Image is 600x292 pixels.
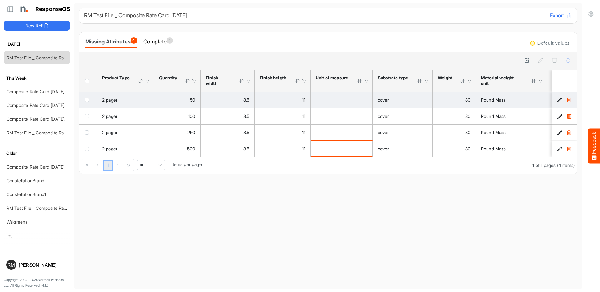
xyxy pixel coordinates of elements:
button: Edit [557,113,563,119]
div: Pager Container [79,157,577,174]
span: 80 [465,146,471,151]
div: Filter Icon [424,78,429,84]
td: 11 is template cell Column Header httpsnorthellcomontologiesmapping-rulesmeasurementhasfinishsize... [255,124,311,141]
div: Go to next page [113,159,123,171]
td: 100 is template cell Column Header httpsnorthellcomontologiesmapping-rulesorderhasquantity [154,108,201,124]
button: Edit [557,146,563,152]
p: Copyright 2004 - 2025 Northell Partners Ltd. All Rights Reserved. v 1.1.0 [4,277,70,288]
td: Pound Mass is template cell Column Header httpsnorthellcomontologiesmapping-rulesmaterialhasmater... [476,141,547,157]
td: 250 is template cell Column Header httpsnorthellcomontologiesmapping-rulesorderhasquantity [154,124,201,141]
td: 2 pager is template cell Column Header product-type [97,92,154,108]
td: 80 is template cell Column Header httpsnorthellcomontologiesmapping-rulesmaterialhasmaterialweight [433,141,476,157]
td: 6110de5c-6557-4170-95ef-9990510dc6a2 is template cell Column Header [552,124,578,141]
h6: RM Test File _ Composite Rate Card [DATE] [84,13,545,18]
a: ConstellationBrand1 [7,192,46,197]
a: Composite Rate Card [DATE]_smaller [7,89,81,94]
div: Filter Icon [538,78,543,84]
span: 2 pager [102,97,117,103]
td: checkbox [79,108,97,124]
div: Product Type [102,75,130,81]
td: 80 is template cell Column Header httpsnorthellcomontologiesmapping-rulesmaterialhasmaterialweight [433,92,476,108]
span: 2 pager [102,113,117,119]
span: 4 [131,37,137,44]
div: Filter Icon [302,78,307,84]
h6: [DATE] [4,41,70,48]
div: Finish width [206,75,231,86]
button: Feedback [588,129,600,164]
td: is template cell Column Header httpsnorthellcomontologiesmapping-rulesmeasurementhasunitofmeasure [311,124,373,141]
span: 8.5 [243,146,249,151]
h6: Older [4,150,70,157]
td: is template cell Column Header httpsnorthellcomontologiesmapping-rulesmeasurementhasunitofmeasure [311,141,373,157]
button: Delete [566,129,572,136]
td: cover is template cell Column Header httpsnorthellcomontologiesmapping-rulesmaterialhassubstratem... [373,124,433,141]
div: Filter Icon [364,78,369,84]
span: 11 [302,97,305,103]
img: Northell [17,3,30,15]
td: 3b678b44-55da-41c3-b623-07d37a623ffa is template cell Column Header [552,92,578,108]
a: ConstellationBrand [7,178,44,183]
th: Header checkbox [79,70,97,92]
span: RM [7,262,15,267]
div: Material weight unit [481,75,523,86]
div: [PERSON_NAME] [19,263,67,267]
span: 8.5 [243,97,249,103]
div: Substrate type [378,75,409,81]
div: Weight [438,75,452,81]
a: Composite Rate Card [DATE]_smaller [7,116,81,122]
div: Missing Attributes [85,37,137,46]
div: Go to last page [123,159,134,171]
a: Composite Rate Card [DATE]_smaller [7,103,81,108]
div: Filter Icon [467,78,472,84]
td: 80 is template cell Column Header httpsnorthellcomontologiesmapping-rulesmaterialhasmaterialweight [433,108,476,124]
span: 11 [302,146,305,151]
span: Pagerdropdown [137,160,165,170]
td: 500 is template cell Column Header httpsnorthellcomontologiesmapping-rulesorderhasquantity [154,141,201,157]
td: 2 pager is template cell Column Header product-type [97,124,154,141]
a: Walgreens [7,219,27,224]
div: Go to first page [82,159,92,171]
td: cover is template cell Column Header httpsnorthellcomontologiesmapping-rulesmaterialhassubstratem... [373,92,433,108]
td: 8.5 is template cell Column Header httpsnorthellcomontologiesmapping-rulesmeasurementhasfinishsiz... [201,108,255,124]
td: checkbox [79,124,97,141]
span: cover [378,113,389,119]
span: 11 [302,130,305,135]
span: 80 [465,97,471,103]
span: 1 of 1 pages [532,163,556,168]
span: 100 [188,113,195,119]
span: 8.5 [243,113,249,119]
td: 8.5 is template cell Column Header httpsnorthellcomontologiesmapping-rulesmeasurementhasfinishsiz... [201,92,255,108]
td: e36d911f-06d6-4371-a061-f3dce340b8b4 is template cell Column Header [552,141,578,157]
td: 2 pager is template cell Column Header product-type [97,141,154,157]
td: is template cell Column Header httpsnorthellcomontologiesmapping-rulesmeasurementhasunitofmeasure [311,92,373,108]
div: Quantity [159,75,177,81]
div: Finish heigth [260,75,287,81]
td: cover is template cell Column Header httpsnorthellcomontologiesmapping-rulesmaterialhassubstratem... [373,108,433,124]
span: cover [378,130,389,135]
a: RM Test File _ Composite Rate Card [DATE] [7,55,94,60]
span: Pound Mass [481,113,506,119]
td: 5d7e6e7a-40be-45ab-8da7-dd9d482b82fc is template cell Column Header [552,108,578,124]
span: Pound Mass [481,97,506,103]
span: 50 [190,97,195,103]
td: 11 is template cell Column Header httpsnorthellcomontologiesmapping-rulesmeasurementhasfinishsize... [255,108,311,124]
div: Unit of measure [316,75,349,81]
span: Pound Mass [481,130,506,135]
span: 2 pager [102,130,117,135]
div: Filter Icon [145,78,151,84]
span: Items per page [172,162,202,167]
span: 8.5 [243,130,249,135]
button: New RFP [4,21,70,31]
div: Filter Icon [192,78,197,84]
button: Edit [557,129,563,136]
td: 11 is template cell Column Header httpsnorthellcomontologiesmapping-rulesmeasurementhasfinishsize... [255,92,311,108]
div: Filter Icon [246,78,251,84]
span: 80 [465,113,471,119]
td: Pound Mass is template cell Column Header httpsnorthellcomontologiesmapping-rulesmaterialhasmater... [476,92,547,108]
button: Delete [566,113,572,119]
a: Composite Rate Card [DATE] [7,164,64,169]
td: Pound Mass is template cell Column Header httpsnorthellcomontologiesmapping-rulesmaterialhasmater... [476,108,547,124]
td: 80 is template cell Column Header httpsnorthellcomontologiesmapping-rulesmaterialhasmaterialweight [433,124,476,141]
span: (4 items) [557,163,575,168]
a: Page 1 of 1 Pages [103,160,113,171]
